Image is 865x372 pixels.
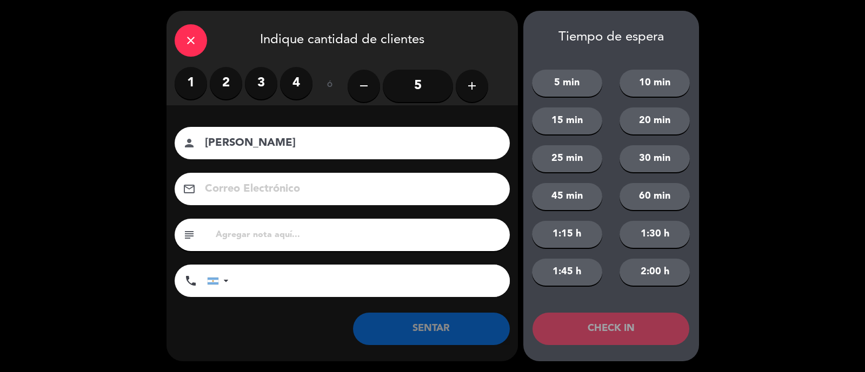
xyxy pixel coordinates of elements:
[532,183,602,210] button: 45 min
[210,67,242,99] label: 2
[532,221,602,248] button: 1:15 h
[183,137,196,150] i: person
[312,67,348,105] div: ó
[357,79,370,92] i: remove
[620,221,690,248] button: 1:30 h
[183,228,196,241] i: subject
[620,145,690,172] button: 30 min
[167,11,518,67] div: Indique cantidad de clientes
[532,259,602,286] button: 1:45 h
[523,30,699,45] div: Tiempo de espera
[184,274,197,287] i: phone
[620,183,690,210] button: 60 min
[353,313,510,345] button: SENTAR
[620,70,690,97] button: 10 min
[215,227,502,242] input: Agregar nota aquí...
[183,182,196,195] i: email
[245,67,277,99] label: 3
[620,107,690,134] button: 20 min
[532,107,602,134] button: 15 min
[465,79,478,92] i: add
[280,67,312,99] label: 4
[456,70,488,102] button: add
[204,180,496,199] input: Correo Electrónico
[532,145,602,172] button: 25 min
[208,265,232,296] div: Argentina: +54
[533,313,689,345] button: CHECK IN
[184,34,197,47] i: close
[532,70,602,97] button: 5 min
[204,134,496,153] input: Nombre del cliente
[620,259,690,286] button: 2:00 h
[348,70,380,102] button: remove
[175,67,207,99] label: 1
